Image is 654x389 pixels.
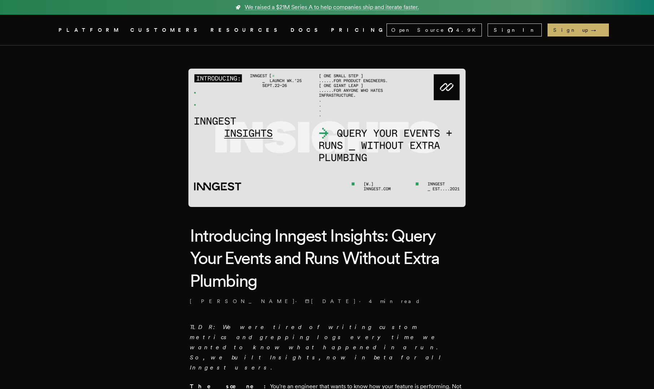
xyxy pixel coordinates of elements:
[210,26,282,35] button: RESOURCES
[456,26,480,34] span: 4.9 K
[190,324,446,371] em: TLDR: We were tired of writing custom metrics and grepping logs every time we wanted to know what...
[130,26,202,35] a: CUSTOMERS
[188,69,466,207] img: Featured image for Introducing Inngest Insights: Query Your Events and Runs Without Extra Plumbin...
[58,26,122,35] button: PLATFORM
[190,298,464,305] p: [PERSON_NAME] · ·
[331,26,387,35] a: PRICING
[245,3,419,12] span: We raised a $21M Series A to help companies ship and iterate faster.
[369,298,420,305] span: 4 min read
[391,26,445,34] span: Open Source
[38,15,616,45] nav: Global
[291,26,322,35] a: DOCS
[591,26,603,34] span: →
[305,298,356,305] span: [DATE]
[548,23,609,36] a: Sign up
[190,224,464,292] h1: Introducing Inngest Insights: Query Your Events and Runs Without Extra Plumbing
[488,23,542,36] a: Sign In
